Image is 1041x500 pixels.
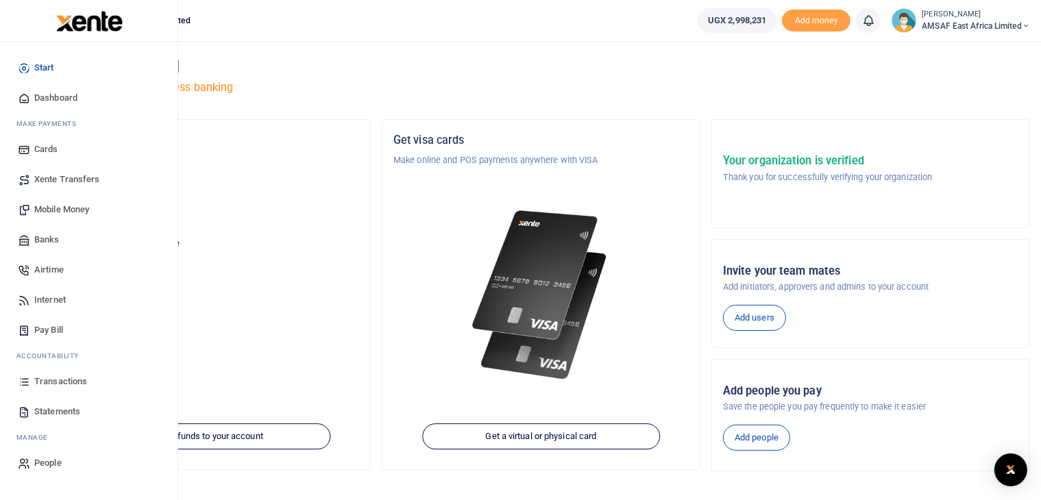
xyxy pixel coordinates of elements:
[56,11,123,32] img: logo-large
[64,254,359,268] h5: UGX 2,998,231
[11,366,167,397] a: Transactions
[723,425,790,451] a: Add people
[692,8,782,33] li: Wallet ballance
[23,432,49,442] span: anage
[422,424,660,450] a: Get a virtual or physical card
[393,153,689,167] p: Make online and POS payments anywhere with VISA
[11,315,167,345] a: Pay Bill
[64,134,359,147] h5: Organization
[52,81,1030,95] h5: Welcome to better business banking
[723,400,1018,414] p: Save the people you pay frequently to make it easier
[11,53,167,83] a: Start
[64,207,359,221] p: AMSAF East Africa Limited
[708,14,766,27] span: UGX 2,998,231
[467,200,615,390] img: xente-_physical_cards.png
[723,154,932,168] h5: Your organization is verified
[34,173,100,186] span: Xente Transfers
[922,20,1030,32] span: AMSAF East Africa Limited
[723,264,1018,278] h5: Invite your team mates
[11,195,167,225] a: Mobile Money
[27,351,79,361] span: countability
[11,134,167,164] a: Cards
[34,142,58,156] span: Cards
[55,15,123,25] a: logo-small logo-large logo-large
[11,255,167,285] a: Airtime
[64,153,359,167] p: Asili Farms Masindi Limited
[34,61,54,75] span: Start
[11,113,167,134] li: M
[52,59,1030,74] h4: Hello [PERSON_NAME]
[782,10,850,32] li: Toup your wallet
[11,345,167,366] li: Ac
[892,8,916,33] img: profile-user
[393,134,689,147] h5: Get visa cards
[11,397,167,427] a: Statements
[64,237,359,251] p: Your current account balance
[11,448,167,478] a: People
[994,453,1027,486] div: Open Intercom Messenger
[11,83,167,113] a: Dashboard
[93,424,330,450] a: Add funds to your account
[892,8,1030,33] a: profile-user [PERSON_NAME] AMSAF East Africa Limited
[23,118,77,129] span: ake Payments
[922,9,1030,21] small: [PERSON_NAME]
[782,10,850,32] span: Add money
[34,375,87,388] span: Transactions
[34,263,64,277] span: Airtime
[34,203,89,216] span: Mobile Money
[34,233,60,247] span: Banks
[723,280,1018,294] p: Add initiators, approvers and admins to your account
[782,14,850,25] a: Add money
[11,427,167,448] li: M
[11,164,167,195] a: Xente Transfers
[11,285,167,315] a: Internet
[34,91,77,105] span: Dashboard
[64,186,359,200] h5: Account
[698,8,776,33] a: UGX 2,998,231
[34,405,80,418] span: Statements
[34,323,63,337] span: Pay Bill
[723,171,932,184] p: Thank you for successfully verifying your organization
[723,384,1018,398] h5: Add people you pay
[34,456,62,470] span: People
[34,293,66,307] span: Internet
[11,225,167,255] a: Banks
[723,305,786,331] a: Add users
